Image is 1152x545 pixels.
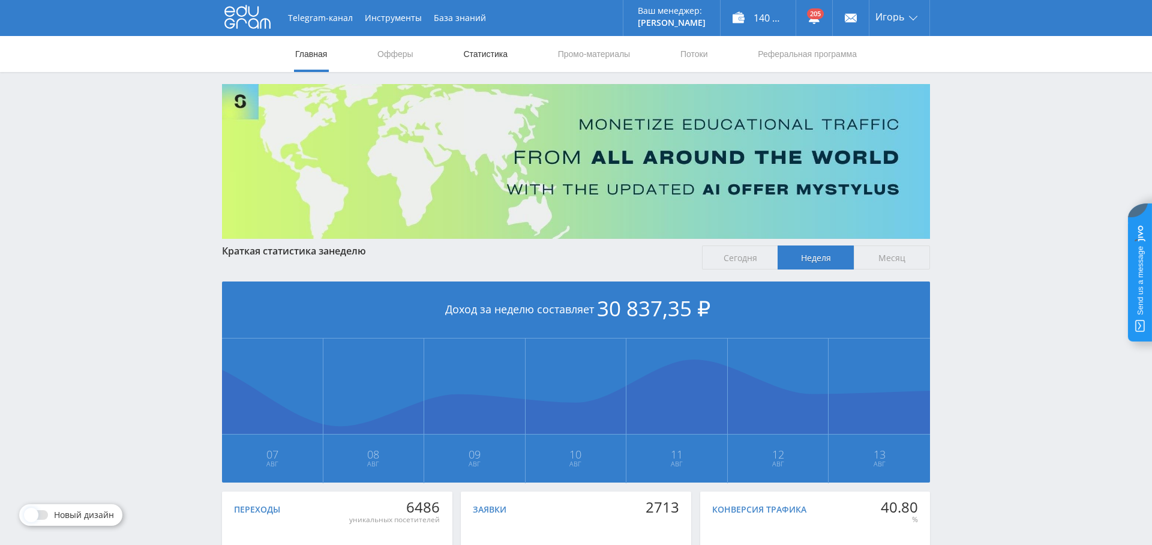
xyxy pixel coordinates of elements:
[679,36,709,72] a: Потоки
[638,18,706,28] p: [PERSON_NAME]
[222,282,930,339] div: Доход за неделю составляет
[526,459,626,469] span: Авг
[881,499,918,516] div: 40.80
[329,244,366,257] span: неделю
[757,36,858,72] a: Реферальная программа
[462,36,509,72] a: Статистика
[728,459,828,469] span: Авг
[829,459,929,469] span: Авг
[425,450,524,459] span: 09
[376,36,415,72] a: Офферы
[881,515,918,525] div: %
[829,450,929,459] span: 13
[712,505,806,514] div: Конверсия трафика
[473,505,506,514] div: Заявки
[222,245,690,256] div: Краткая статистика за
[778,245,854,269] span: Неделя
[557,36,631,72] a: Промо-материалы
[875,12,904,22] span: Игорь
[324,459,424,469] span: Авг
[597,294,710,322] span: 30 837,35 ₽
[222,84,930,239] img: Banner
[728,450,828,459] span: 12
[425,459,524,469] span: Авг
[638,6,706,16] p: Ваш менеджер:
[324,450,424,459] span: 08
[223,459,322,469] span: Авг
[294,36,328,72] a: Главная
[854,245,930,269] span: Месяц
[627,459,727,469] span: Авг
[234,505,280,514] div: Переходы
[702,245,778,269] span: Сегодня
[223,450,322,459] span: 07
[54,510,114,520] span: Новый дизайн
[349,499,440,516] div: 6486
[349,515,440,525] div: уникальных посетителей
[646,499,679,516] div: 2713
[526,450,626,459] span: 10
[627,450,727,459] span: 11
